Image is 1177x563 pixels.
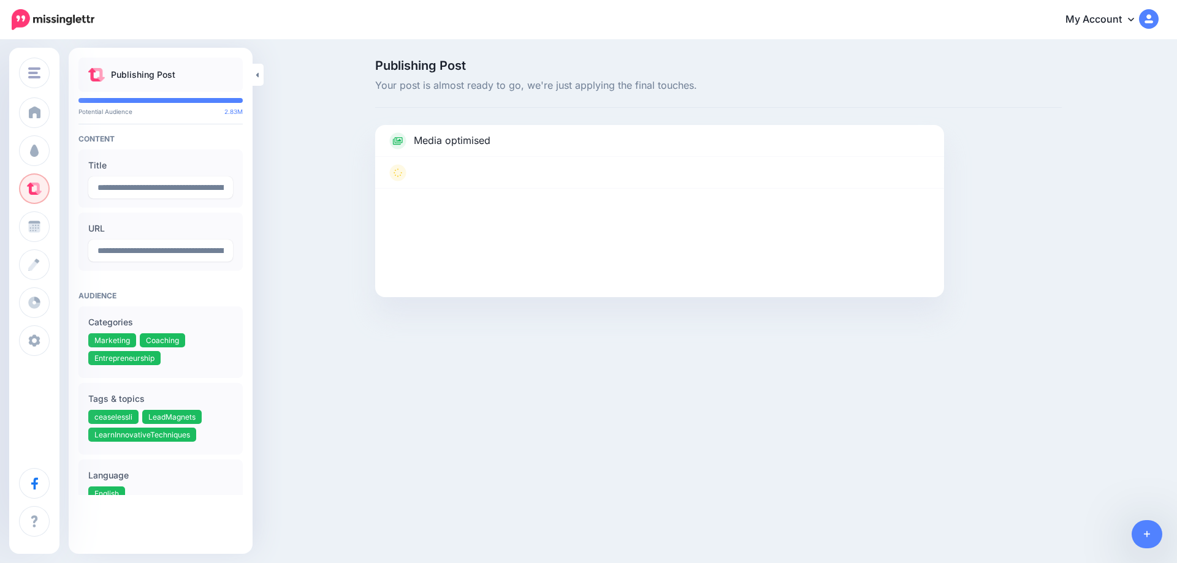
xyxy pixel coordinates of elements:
img: Missinglettr [12,9,94,30]
span: Publishing Post [375,59,1062,72]
span: Coaching [146,336,179,345]
label: URL [88,221,233,236]
span: 2.83M [224,108,243,115]
label: Language [88,468,233,483]
span: Entrepreneurship [94,353,154,363]
label: Categories [88,315,233,330]
img: menu.png [28,67,40,78]
label: Tags & topics [88,391,233,406]
label: Title [88,158,233,173]
h4: Audience [78,291,243,300]
span: ceaselessli [94,412,132,421]
span: LearnInnovativeTechniques [94,430,190,439]
span: Marketing [94,336,130,345]
h4: Content [78,134,243,143]
span: English [94,489,119,498]
a: My Account [1053,5,1159,35]
span: Your post is almost ready to go, we're just applying the final touches. [375,78,1062,94]
span: LeadMagnets [148,412,196,421]
img: curate.png [88,68,105,81]
p: Potential Audience [78,108,243,115]
p: Media optimised [414,133,490,149]
p: Publishing Post [111,67,175,82]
